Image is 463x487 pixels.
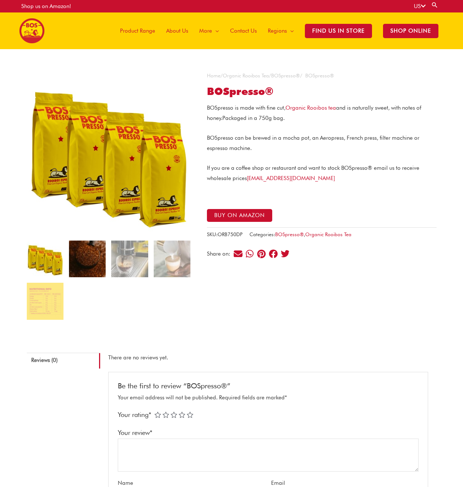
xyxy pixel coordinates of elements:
[118,409,154,421] label: Your rating
[118,394,218,401] span: Your email address will not be published.
[120,20,155,42] span: Product Range
[207,251,233,257] div: Share on:
[280,249,290,259] div: Share on twitter
[69,241,106,277] img: BOSpresso® - Image 2
[27,71,191,235] img: BOSpresso®
[207,73,220,78] a: Home
[230,20,257,42] span: Contact Us
[111,241,148,277] img: BOSpresso® - Image 3
[256,249,266,259] div: Share on pinterest
[163,411,169,418] a: 2 of 5 stars
[27,241,63,277] img: BOSpresso®
[207,133,437,154] p: BOSpresso can be brewed in a mocha pot, an Aeropress, French press, filter machine or espresso ma...
[27,353,100,369] a: Reviews (0)
[207,230,243,239] span: SKU:
[166,20,188,42] span: About Us
[431,1,438,8] a: Search button
[271,73,300,78] a: BOSpresso®
[114,12,161,49] a: Product Range
[378,12,444,49] a: SHOP ONLINE
[109,12,444,49] nav: Site Navigation
[223,73,269,78] a: Organic Rooibos Tea
[233,249,243,259] div: Share on email
[187,411,193,418] a: 5 of 5 stars
[305,24,372,38] span: Find Us in Store
[27,283,63,319] img: BOSpresso® - Image 5
[194,12,225,49] a: More
[249,230,351,239] span: Categories: ,
[118,374,230,390] span: Be the first to review “BOSpresso®”
[154,411,161,418] a: 1 of 5 stars
[118,429,156,436] label: Your review
[247,175,335,182] a: [EMAIL_ADDRESS][DOMAIN_NAME]
[275,231,304,237] a: BOSpresso®
[268,20,287,42] span: Regions
[108,353,428,363] p: There are no reviews yet.
[285,105,336,111] a: Organic Rooibos tea
[383,24,438,38] span: SHOP ONLINE
[19,18,44,43] img: BOS United States
[207,71,437,81] nav: Breadcrumb
[225,12,262,49] a: Contact Us
[199,20,212,42] span: More
[161,12,194,49] a: About Us
[262,12,299,49] a: Regions
[207,209,272,222] button: Buy on Amazon
[268,249,278,259] div: Share on facebook
[414,3,426,10] a: US
[222,115,285,121] span: Packaged in a 750g bag.
[207,105,421,121] span: BOSpresso is made with fine cut, and is naturally sweet, with notes of honey.
[154,241,190,277] img: BOSpresso® - Image 4
[207,163,437,184] p: If you are a coffee shop or restaurant and want to stock BOSpresso® email us to receive wholesale...
[245,249,255,259] div: Share on whatsapp
[171,411,177,418] a: 3 of 5 stars
[219,394,287,401] span: Required fields are marked
[179,411,185,418] a: 4 of 5 stars
[218,231,243,237] span: ORB750DP
[299,12,378,49] a: Find Us in Store
[207,85,437,98] h1: BOSpresso®
[305,231,351,237] a: Organic Rooibos Tea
